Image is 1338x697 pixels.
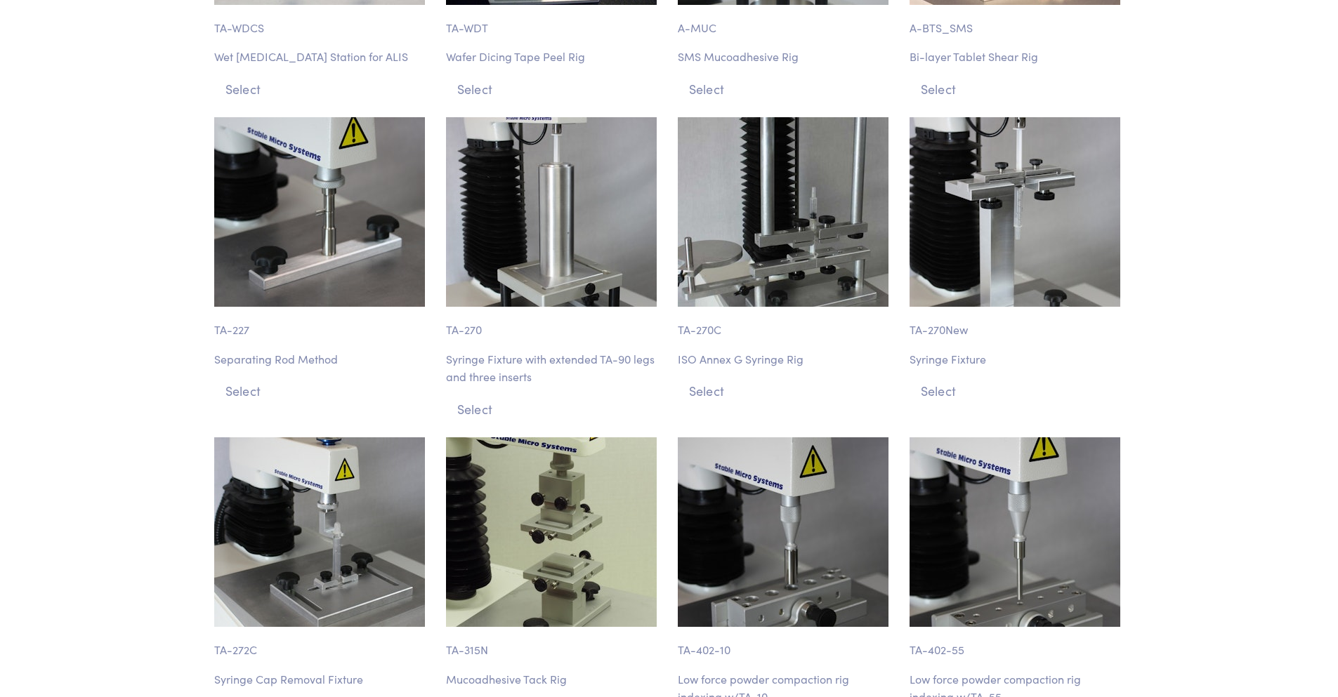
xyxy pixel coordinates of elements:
button: Select [910,379,1124,402]
p: A-BTS_SMS [910,5,1124,37]
p: TA-270C [678,307,893,339]
p: Syringe Cap Removal Fixture [214,670,429,689]
button: Select [214,379,429,402]
p: Syringe Fixture [910,350,1124,369]
img: ta-270_syringe-fixture.jpg [446,117,657,307]
p: TA-227 [214,307,429,339]
button: Select [678,77,893,100]
p: A-MUC [678,5,893,37]
button: Select [678,379,893,402]
img: pharma-ta_270c-iso-annex-g-syringe-rig-2.jpg [678,117,888,307]
p: TA-315N [446,627,661,659]
p: Syringe Fixture with extended TA-90 legs and three inserts [446,350,661,386]
p: Wet [MEDICAL_DATA] Station for ALIS [214,48,429,66]
p: TA-WDT [446,5,661,37]
img: ta-402-10_powder-compaction.jpg [678,437,888,627]
p: TA-270 [446,307,661,339]
p: Mucoadhesive Tack Rig [446,670,661,689]
p: Wafer Dicing Tape Peel Rig [446,48,661,66]
button: Select [446,77,661,100]
p: Separating Rod Method [214,350,429,369]
p: TA-270New [910,307,1124,339]
img: ta-402-55_powder-compaction.jpg [910,437,1120,627]
p: TA-WDCS [214,5,429,37]
img: ta-272c_syringe-cap-removal-fixture.jpg [214,437,425,627]
p: TA-272C [214,627,429,659]
img: ta-315n.jpg [446,437,657,627]
button: Select [910,77,1124,100]
img: ta-270new_syringe-fixture.jpg [910,117,1120,307]
p: Bi-layer Tablet Shear Rig [910,48,1124,66]
button: Select [446,397,661,420]
p: TA-402-10 [678,627,893,659]
button: Select [214,77,429,100]
p: SMS Mucoadhesive Rig [678,48,893,66]
img: ta-227_separating-rod-method.jpg [214,117,425,307]
p: TA-402-55 [910,627,1124,659]
p: ISO Annex G Syringe Rig [678,350,893,369]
